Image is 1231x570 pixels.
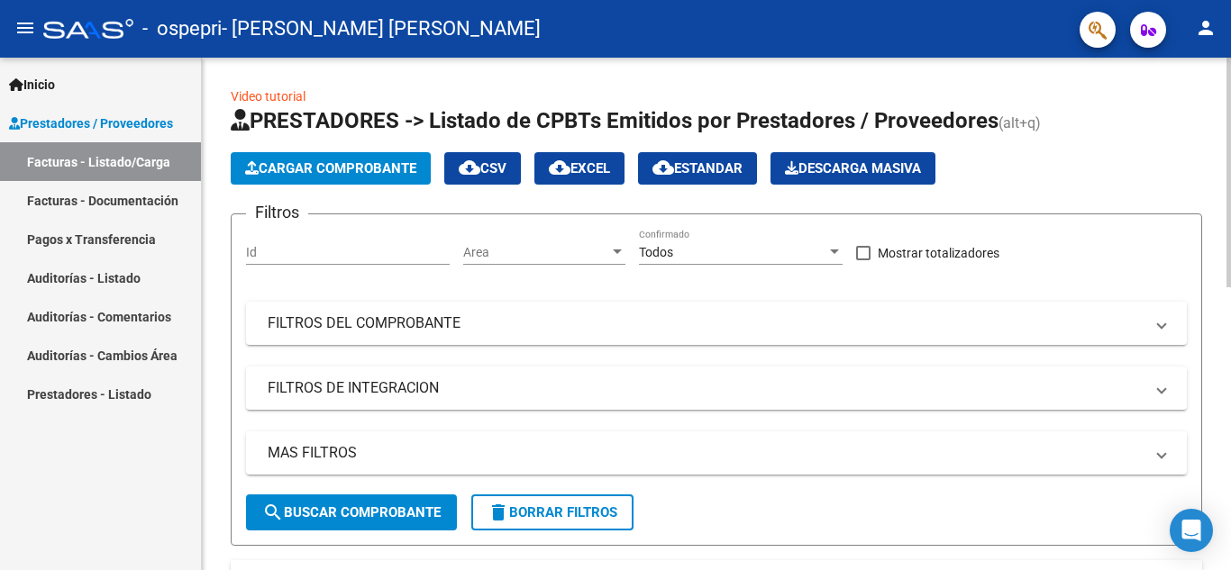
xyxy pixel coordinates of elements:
[222,9,541,49] span: - [PERSON_NAME] [PERSON_NAME]
[488,504,617,520] span: Borrar Filtros
[231,152,431,185] button: Cargar Comprobante
[268,313,1144,333] mat-panel-title: FILTROS DEL COMPROBANTE
[246,366,1187,410] mat-expansion-panel-header: FILTROS DE INTEGRACION
[231,108,998,133] span: PRESTADORES -> Listado de CPBTs Emitidos por Prestadores / Proveedores
[246,200,308,225] h3: Filtros
[1195,17,1217,39] mat-icon: person
[246,431,1187,475] mat-expansion-panel-header: MAS FILTROS
[771,152,935,185] button: Descarga Masiva
[246,302,1187,345] mat-expansion-panel-header: FILTROS DEL COMPROBANTE
[444,152,521,185] button: CSV
[785,160,921,176] span: Descarga Masiva
[488,502,509,523] mat-icon: delete
[459,160,506,176] span: CSV
[459,157,480,178] mat-icon: cloud_download
[638,152,757,185] button: Estandar
[549,157,570,178] mat-icon: cloud_download
[245,160,416,176] span: Cargar Comprobante
[534,152,625,185] button: EXCEL
[1170,509,1213,552] div: Open Intercom Messenger
[652,157,674,178] mat-icon: cloud_download
[471,494,634,530] button: Borrar Filtros
[878,242,999,264] span: Mostrar totalizadores
[246,494,457,530] button: Buscar Comprobante
[262,504,441,520] span: Buscar Comprobante
[231,89,305,104] a: Video tutorial
[652,160,743,176] span: Estandar
[639,245,673,259] span: Todos
[998,114,1041,131] span: (alt+q)
[268,443,1144,463] mat-panel-title: MAS FILTROS
[268,378,1144,398] mat-panel-title: FILTROS DE INTEGRACION
[262,502,284,523] mat-icon: search
[9,113,173,133] span: Prestadores / Proveedores
[549,160,610,176] span: EXCEL
[463,245,609,260] span: Area
[771,152,935,185] app-download-masive: Descarga masiva de comprobantes (adjuntos)
[142,9,222,49] span: - ospepri
[9,75,55,95] span: Inicio
[14,17,36,39] mat-icon: menu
